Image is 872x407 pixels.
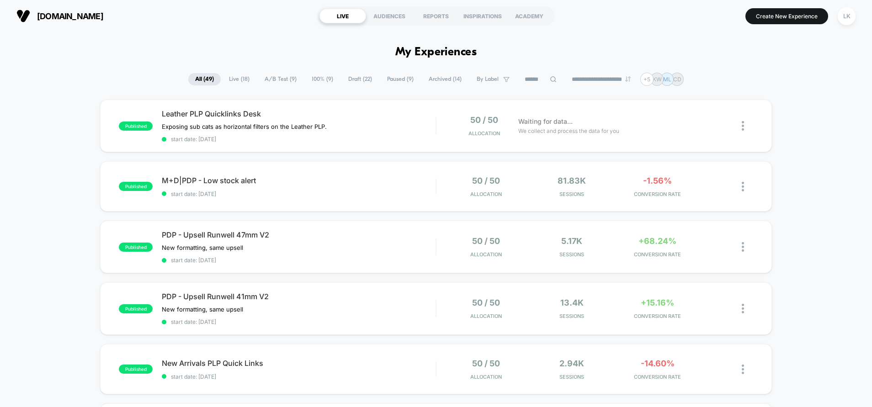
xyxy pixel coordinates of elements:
[506,9,553,23] div: ACADEMY
[640,73,654,86] div: + 5
[162,190,436,197] span: start date: [DATE]
[531,251,612,258] span: Sessions
[625,76,631,82] img: end
[162,109,436,118] span: Leather PLP Quicklinks Desk
[162,257,436,264] span: start date: [DATE]
[617,313,698,319] span: CONVERSION RATE
[380,73,420,85] span: Paused ( 9 )
[643,176,672,185] span: -1.56%
[663,76,671,83] p: ML
[472,298,500,307] span: 50 / 50
[470,374,502,380] span: Allocation
[37,11,103,21] span: [DOMAIN_NAME]
[653,76,662,83] p: KW
[638,236,676,246] span: +68.24%
[617,251,698,258] span: CONVERSION RATE
[742,182,744,191] img: close
[119,122,153,131] span: published
[14,9,106,23] button: [DOMAIN_NAME]
[319,9,366,23] div: LIVE
[162,244,243,251] span: New formatting, same upsell
[162,306,243,313] span: New formatting, same upsell
[119,365,153,374] span: published
[341,73,379,85] span: Draft ( 22 )
[119,243,153,252] span: published
[742,121,744,131] img: close
[560,298,584,307] span: 13.4k
[222,73,256,85] span: Live ( 18 )
[558,176,586,185] span: 81.83k
[413,9,459,23] div: REPORTS
[16,9,30,23] img: Visually logo
[162,318,436,325] span: start date: [DATE]
[531,313,612,319] span: Sessions
[459,9,506,23] div: INSPIRATIONS
[162,292,436,301] span: PDP - Upsell Runwell 41mm V2
[470,115,498,125] span: 50 / 50
[119,182,153,191] span: published
[119,304,153,313] span: published
[470,313,502,319] span: Allocation
[561,236,582,246] span: 5.17k
[162,123,329,130] span: Exposing sub cats as horizontal filters on the Leather PLP.
[641,298,674,307] span: +15.16%
[472,236,500,246] span: 50 / 50
[742,365,744,374] img: close
[641,359,675,368] span: -14.60%
[162,230,436,239] span: PDP - Upsell Runwell 47mm V2
[395,46,477,59] h1: My Experiences
[835,7,858,26] button: LK
[305,73,340,85] span: 100% ( 9 )
[617,191,698,197] span: CONVERSION RATE
[470,251,502,258] span: Allocation
[162,373,436,380] span: start date: [DATE]
[162,359,436,368] span: New Arrivals PLP Quick Links
[745,8,828,24] button: Create New Experience
[477,76,499,83] span: By Label
[531,191,612,197] span: Sessions
[470,191,502,197] span: Allocation
[422,73,468,85] span: Archived ( 14 )
[258,73,303,85] span: A/B Test ( 9 )
[472,359,500,368] span: 50 / 50
[366,9,413,23] div: AUDIENCES
[617,374,698,380] span: CONVERSION RATE
[472,176,500,185] span: 50 / 50
[518,116,573,127] span: Waiting for data...
[531,374,612,380] span: Sessions
[673,76,681,83] p: CD
[838,7,856,25] div: LK
[468,130,500,137] span: Allocation
[559,359,584,368] span: 2.94k
[518,127,619,135] span: We collect and process the data for you
[188,73,221,85] span: All ( 49 )
[162,176,436,185] span: M+D|PDP - Low stock alert
[742,304,744,313] img: close
[162,136,436,143] span: start date: [DATE]
[742,242,744,252] img: close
